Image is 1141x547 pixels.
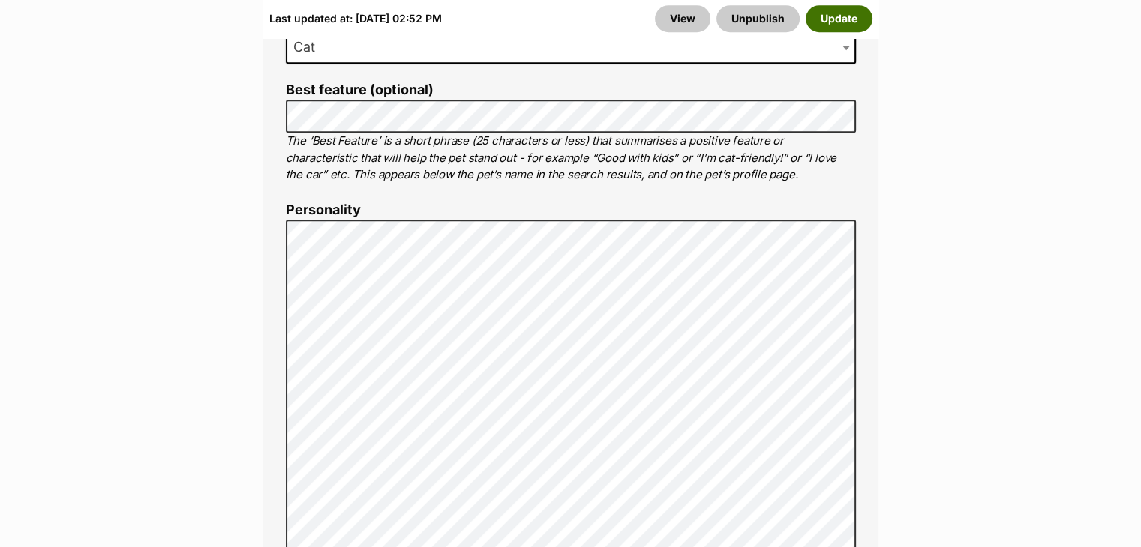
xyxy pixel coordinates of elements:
span: Cat [287,37,330,58]
span: Cat [286,31,856,64]
div: Last updated at: [DATE] 02:52 PM [269,5,442,32]
p: The ‘Best Feature’ is a short phrase (25 characters or less) that summarises a positive feature o... [286,133,856,184]
a: View [655,5,710,32]
button: Unpublish [716,5,800,32]
label: Best feature (optional) [286,82,856,98]
label: Personality [286,202,856,218]
button: Update [806,5,872,32]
